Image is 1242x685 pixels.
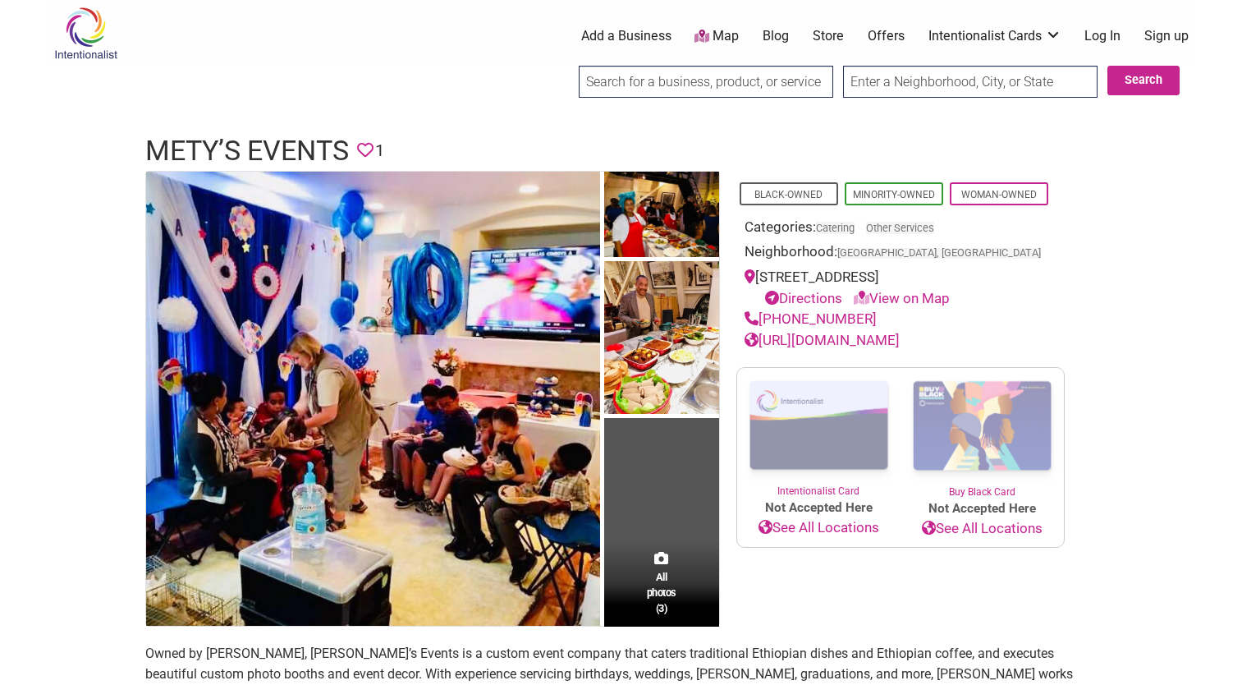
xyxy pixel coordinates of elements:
img: Intentionalist [47,7,125,60]
a: Black-Owned [754,189,823,200]
h1: Mety’s Events [145,131,349,171]
span: 1 [375,138,384,163]
a: Intentionalist Card [737,368,901,499]
a: Store [813,27,844,45]
img: Intentionalist Card [737,368,901,484]
input: Enter a Neighborhood, City, or State [843,66,1098,98]
a: Catering [816,222,855,234]
a: Map [694,27,739,46]
input: Search for a business, product, or service [579,66,833,98]
a: View on Map [854,290,950,306]
a: Sign up [1144,27,1189,45]
a: Add a Business [581,27,671,45]
a: Offers [868,27,905,45]
a: Woman-Owned [961,189,1037,200]
span: Not Accepted Here [901,499,1064,518]
a: Blog [763,27,789,45]
a: See All Locations [737,517,901,539]
a: Other Services [866,222,934,234]
div: Neighborhood: [745,241,1056,267]
div: [STREET_ADDRESS] [745,267,1056,309]
a: Minority-Owned [853,189,935,200]
a: Directions [765,290,842,306]
span: Not Accepted Here [737,499,901,517]
img: Buy Black Card [901,368,1064,485]
div: Categories: [745,217,1056,242]
button: Search [1107,66,1180,95]
a: [PHONE_NUMBER] [745,310,877,327]
a: [URL][DOMAIN_NAME] [745,332,900,348]
a: Buy Black Card [901,368,1064,499]
a: See All Locations [901,518,1064,540]
a: Log In [1084,27,1121,45]
span: [GEOGRAPHIC_DATA], [GEOGRAPHIC_DATA] [837,248,1041,259]
span: All photos (3) [647,569,676,616]
a: Intentionalist Cards [928,27,1061,45]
